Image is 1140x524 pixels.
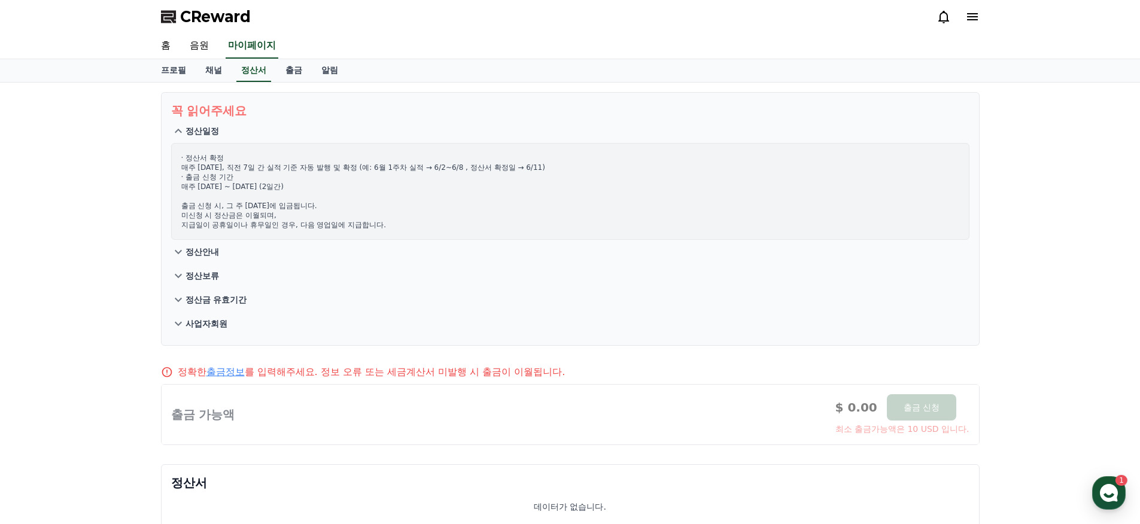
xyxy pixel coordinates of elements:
[171,102,969,119] p: 꼭 읽어주세요
[171,474,969,491] p: 정산서
[186,246,219,258] p: 정산안내
[196,59,232,82] a: 채널
[180,7,251,26] span: CReward
[151,33,180,59] a: 홈
[38,397,45,407] span: 홈
[186,125,219,137] p: 정산일정
[236,59,271,82] a: 정산서
[171,288,969,312] button: 정산금 유효기간
[186,294,247,306] p: 정산금 유효기간
[178,365,566,379] p: 정확한 를 입력해주세요. 정보 오류 또는 세금계산서 미발행 시 출금이 이월됩니다.
[226,33,278,59] a: 마이페이지
[312,59,348,82] a: 알림
[171,119,969,143] button: 정산일정
[154,379,230,409] a: 설정
[121,379,126,388] span: 1
[185,397,199,407] span: 설정
[4,379,79,409] a: 홈
[151,59,196,82] a: 프로필
[186,270,219,282] p: 정산보류
[79,379,154,409] a: 1대화
[186,318,227,330] p: 사업자회원
[180,33,218,59] a: 음원
[181,153,959,230] p: · 정산서 확정 매주 [DATE], 직전 7일 간 실적 기준 자동 발행 및 확정 (예: 6월 1주차 실적 → 6/2~6/8 , 정산서 확정일 → 6/11) · 출금 신청 기간...
[110,398,124,407] span: 대화
[534,501,606,513] p: 데이터가 없습니다.
[171,264,969,288] button: 정산보류
[161,7,251,26] a: CReward
[206,366,245,377] a: 출금정보
[171,240,969,264] button: 정산안내
[276,59,312,82] a: 출금
[171,312,969,336] button: 사업자회원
